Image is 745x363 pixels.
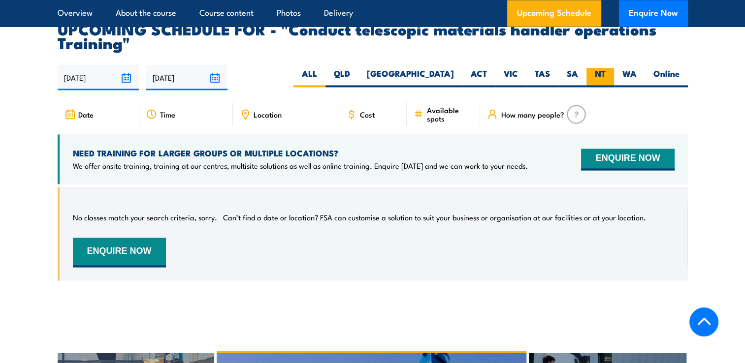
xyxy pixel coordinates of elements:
[146,65,227,90] input: To date
[462,68,495,87] label: ACT
[426,106,473,122] span: Available spots
[73,238,166,267] button: ENQUIRE NOW
[73,212,217,222] p: No classes match your search criteria, sorry.
[645,68,688,87] label: Online
[293,68,325,87] label: ALL
[558,68,586,87] label: SA
[254,110,282,119] span: Location
[586,68,614,87] label: NT
[160,110,175,119] span: Time
[581,149,674,170] button: ENQUIRE NOW
[58,22,688,49] h2: UPCOMING SCHEDULE FOR - "Conduct telescopic materials handler operations Training"
[73,161,528,171] p: We offer onsite training, training at our centres, multisite solutions as well as online training...
[58,65,139,90] input: From date
[358,68,462,87] label: [GEOGRAPHIC_DATA]
[614,68,645,87] label: WA
[223,212,646,222] p: Can’t find a date or location? FSA can customise a solution to suit your business or organisation...
[73,148,528,158] h4: NEED TRAINING FOR LARGER GROUPS OR MULTIPLE LOCATIONS?
[495,68,526,87] label: VIC
[78,110,94,119] span: Date
[501,110,564,119] span: How many people?
[526,68,558,87] label: TAS
[325,68,358,87] label: QLD
[360,110,375,119] span: Cost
